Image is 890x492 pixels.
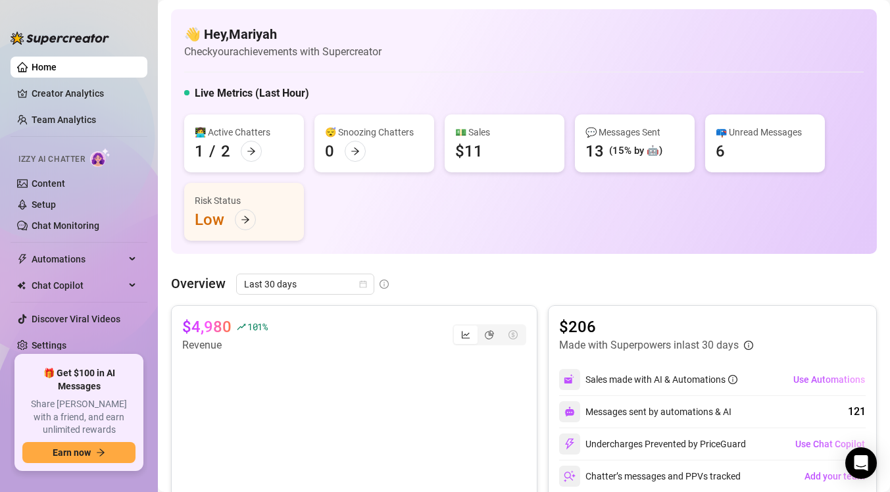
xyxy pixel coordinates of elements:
[32,114,96,125] a: Team Analytics
[22,367,136,393] span: 🎁 Get $100 in AI Messages
[453,324,526,345] div: segmented control
[585,372,737,387] div: Sales made with AI & Automations
[564,470,576,482] img: svg%3e
[455,125,554,139] div: 💵 Sales
[32,275,125,296] span: Chat Copilot
[728,375,737,384] span: info-circle
[716,125,814,139] div: 📪 Unread Messages
[32,62,57,72] a: Home
[244,274,366,294] span: Last 30 days
[182,337,268,353] article: Revenue
[609,143,662,159] div: (15% by 🤖)
[184,25,382,43] h4: 👋 Hey, Mariyah
[32,249,125,270] span: Automations
[325,125,424,139] div: 😴 Snoozing Chatters
[559,433,746,455] div: Undercharges Prevented by PriceGuard
[795,439,865,449] span: Use Chat Copilot
[380,280,389,289] span: info-circle
[32,314,120,324] a: Discover Viral Videos
[485,330,494,339] span: pie-chart
[804,471,865,481] span: Add your team
[559,337,739,353] article: Made with Superpowers in last 30 days
[17,281,26,290] img: Chat Copilot
[793,374,865,385] span: Use Automations
[32,220,99,231] a: Chat Monitoring
[585,125,684,139] div: 💬 Messages Sent
[32,178,65,189] a: Content
[195,125,293,139] div: 👩‍💻 Active Chatters
[564,374,576,385] img: svg%3e
[22,398,136,437] span: Share [PERSON_NAME] with a friend, and earn unlimited rewards
[325,141,334,162] div: 0
[171,274,226,293] article: Overview
[90,148,111,167] img: AI Chatter
[559,401,731,422] div: Messages sent by automations & AI
[351,147,360,156] span: arrow-right
[793,369,866,390] button: Use Automations
[559,316,753,337] article: $206
[22,442,136,463] button: Earn nowarrow-right
[455,141,483,162] div: $11
[184,43,382,60] article: Check your achievements with Supercreator
[461,330,470,339] span: line-chart
[11,32,109,45] img: logo-BBDzfeDw.svg
[508,330,518,339] span: dollar-circle
[32,83,137,104] a: Creator Analytics
[96,448,105,457] span: arrow-right
[564,406,575,417] img: svg%3e
[795,433,866,455] button: Use Chat Copilot
[221,141,230,162] div: 2
[241,215,250,224] span: arrow-right
[804,466,866,487] button: Add your team
[18,153,85,166] span: Izzy AI Chatter
[564,438,576,450] img: svg%3e
[237,322,246,332] span: rise
[195,86,309,101] h5: Live Metrics (Last Hour)
[247,147,256,156] span: arrow-right
[195,141,204,162] div: 1
[53,447,91,458] span: Earn now
[359,280,367,288] span: calendar
[195,193,293,208] div: Risk Status
[182,316,232,337] article: $4,980
[247,320,268,333] span: 101 %
[32,340,66,351] a: Settings
[17,254,28,264] span: thunderbolt
[585,141,604,162] div: 13
[744,341,753,350] span: info-circle
[848,404,866,420] div: 121
[845,447,877,479] div: Open Intercom Messenger
[559,466,741,487] div: Chatter’s messages and PPVs tracked
[32,199,56,210] a: Setup
[716,141,725,162] div: 6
